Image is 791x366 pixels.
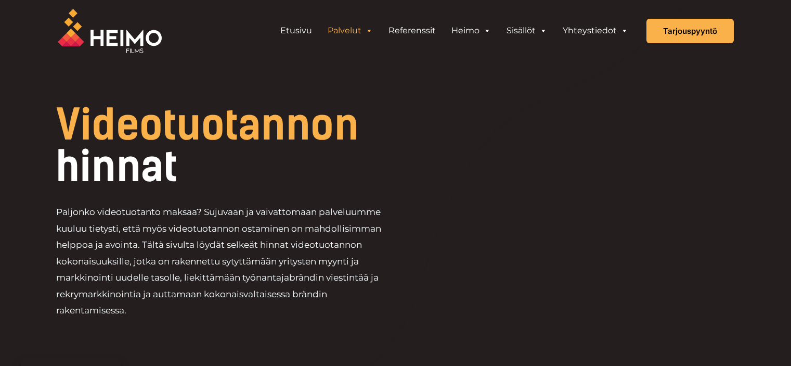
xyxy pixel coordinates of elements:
[381,20,444,41] a: Referenssit
[320,20,381,41] a: Palvelut
[58,9,162,53] img: Heimo Filmsin logo
[56,100,359,150] span: Videotuotannon
[555,20,636,41] a: Yhteystiedot
[499,20,555,41] a: Sisällöt
[56,104,466,187] h1: hinnat
[646,19,734,43] a: Tarjouspyyntö
[267,20,641,41] aside: Header Widget 1
[444,20,499,41] a: Heimo
[273,20,320,41] a: Etusivu
[56,204,396,319] p: Paljonko videotuotanto maksaa? Sujuvaan ja vaivattomaan palveluumme kuuluu tietysti, että myös vi...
